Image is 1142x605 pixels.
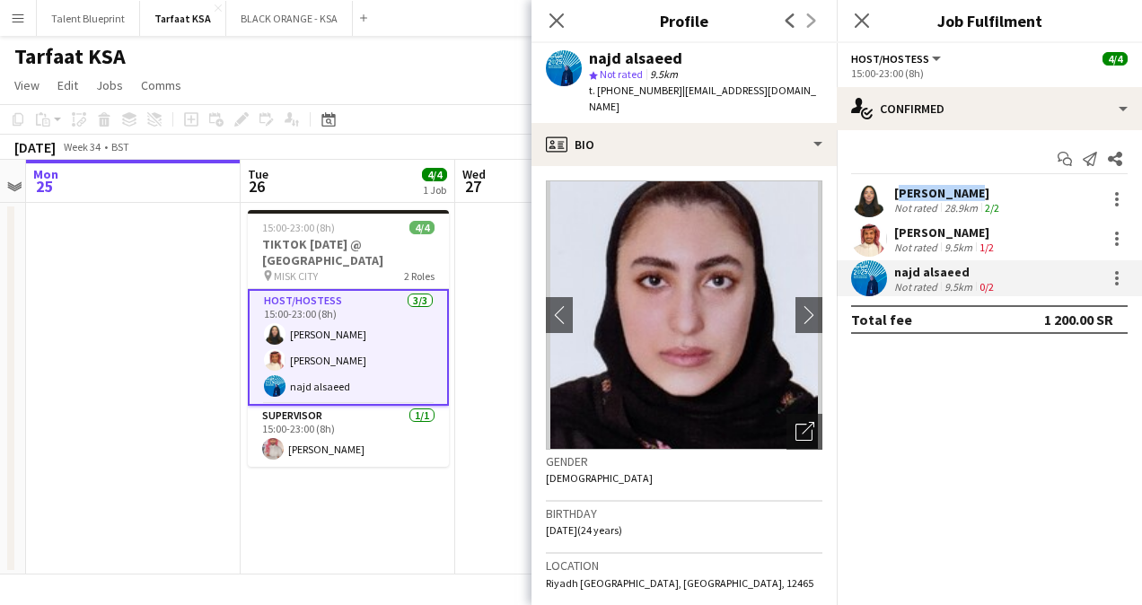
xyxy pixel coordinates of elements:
[248,289,449,406] app-card-role: Host/Hostess3/315:00-23:00 (8h)[PERSON_NAME][PERSON_NAME]najd alsaeed
[589,83,682,97] span: t. [PHONE_NUMBER]
[423,183,446,197] div: 1 Job
[600,67,643,81] span: Not rated
[546,557,822,574] h3: Location
[57,77,78,93] span: Edit
[646,67,681,81] span: 9.5km
[404,269,435,283] span: 2 Roles
[409,221,435,234] span: 4/4
[248,210,449,467] app-job-card: 15:00-23:00 (8h)4/4TIKTOK [DATE] @ [GEOGRAPHIC_DATA] MISK CITY2 RolesHost/Hostess3/315:00-23:00 (...
[589,83,816,113] span: | [EMAIL_ADDRESS][DOMAIN_NAME]
[837,87,1142,130] div: Confirmed
[979,280,994,294] app-skills-label: 0/2
[851,311,912,329] div: Total fee
[460,176,486,197] span: 27
[245,176,268,197] span: 26
[96,77,123,93] span: Jobs
[248,166,268,182] span: Tue
[894,264,997,280] div: najd alsaeed
[59,140,104,153] span: Week 34
[786,414,822,450] div: Open photos pop-in
[531,9,837,32] h3: Profile
[546,180,822,450] img: Crew avatar or photo
[546,505,822,522] h3: Birthday
[33,166,58,182] span: Mon
[1102,52,1128,66] span: 4/4
[248,406,449,467] app-card-role: Supervisor1/115:00-23:00 (8h)[PERSON_NAME]
[140,1,226,36] button: Tarfaat KSA
[14,43,126,70] h1: Tarfaat KSA
[274,269,318,283] span: MISK CITY
[941,280,976,294] div: 9.5km
[894,201,941,215] div: Not rated
[422,168,447,181] span: 4/4
[226,1,353,36] button: BLACK ORANGE - KSA
[31,176,58,197] span: 25
[546,576,813,590] span: Riyadh [GEOGRAPHIC_DATA], [GEOGRAPHIC_DATA], 12465
[248,236,449,268] h3: TIKTOK [DATE] @ [GEOGRAPHIC_DATA]
[462,166,486,182] span: Wed
[985,201,999,215] app-skills-label: 2/2
[14,77,40,93] span: View
[546,471,653,485] span: [DEMOGRAPHIC_DATA]
[89,74,130,97] a: Jobs
[851,52,929,66] span: Host/Hostess
[851,66,1128,80] div: 15:00-23:00 (8h)
[50,74,85,97] a: Edit
[546,523,622,537] span: [DATE] (24 years)
[37,1,140,36] button: Talent Blueprint
[531,123,837,166] div: Bio
[851,52,944,66] button: Host/Hostess
[979,241,994,254] app-skills-label: 1/2
[7,74,47,97] a: View
[589,50,682,66] div: najd alsaeed
[111,140,129,153] div: BST
[894,185,1003,201] div: [PERSON_NAME]
[894,280,941,294] div: Not rated
[134,74,189,97] a: Comms
[141,77,181,93] span: Comms
[14,138,56,156] div: [DATE]
[1044,311,1113,329] div: 1 200.00 SR
[941,201,981,215] div: 28.9km
[941,241,976,254] div: 9.5km
[894,224,997,241] div: [PERSON_NAME]
[546,453,822,469] h3: Gender
[837,9,1142,32] h3: Job Fulfilment
[894,241,941,254] div: Not rated
[262,221,335,234] span: 15:00-23:00 (8h)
